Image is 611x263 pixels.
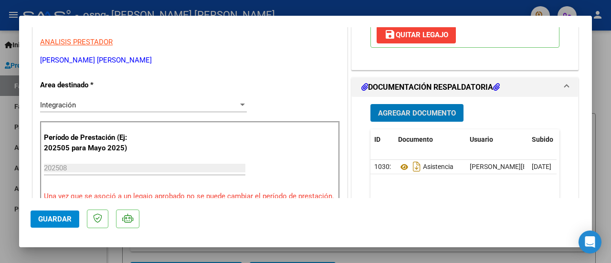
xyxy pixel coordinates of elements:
span: Quitar Legajo [384,31,448,39]
datatable-header-cell: ID [370,129,394,150]
i: Descargar documento [411,159,423,174]
span: [DATE] [532,163,551,170]
datatable-header-cell: Documento [394,129,466,150]
p: [PERSON_NAME] [PERSON_NAME] [40,55,340,66]
span: Subido [532,136,553,143]
p: Período de Prestación (Ej: 202505 para Mayo 2025) [44,132,132,154]
mat-expansion-panel-header: DOCUMENTACIÓN RESPALDATORIA [352,78,578,97]
span: Usuario [470,136,493,143]
span: Asistencia [398,163,453,171]
h1: DOCUMENTACIÓN RESPALDATORIA [361,82,500,93]
datatable-header-cell: Usuario [466,129,528,150]
datatable-header-cell: Subido [528,129,576,150]
p: Area destinado * [40,80,130,91]
span: Documento [398,136,433,143]
div: Open Intercom Messenger [579,231,601,253]
span: Guardar [38,215,72,223]
button: Agregar Documento [370,104,464,122]
span: ID [374,136,380,143]
mat-icon: save [384,29,396,40]
span: Integración [40,101,76,109]
span: ANALISIS PRESTADOR [40,38,113,46]
p: Una vez que se asoció a un legajo aprobado no se puede cambiar el período de prestación. [44,191,336,202]
span: Agregar Documento [378,109,456,117]
span: 10302 [374,163,393,170]
button: Guardar [31,210,79,228]
button: Quitar Legajo [377,26,456,43]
